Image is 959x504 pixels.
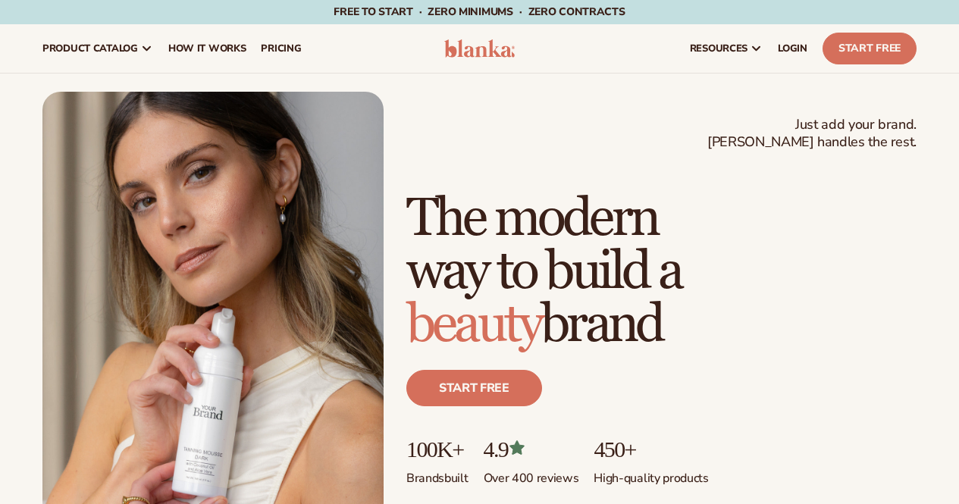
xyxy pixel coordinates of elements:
span: pricing [261,42,301,55]
span: beauty [406,293,541,357]
p: High-quality products [594,462,708,487]
a: Start Free [823,33,917,64]
a: LOGIN [770,24,815,73]
span: Just add your brand. [PERSON_NAME] handles the rest. [707,116,917,152]
span: Free to start · ZERO minimums · ZERO contracts [334,5,625,19]
img: logo [444,39,516,58]
a: resources [682,24,770,73]
p: 100K+ [406,437,469,462]
h1: The modern way to build a brand [406,193,917,352]
p: Brands built [406,462,469,487]
span: resources [690,42,747,55]
span: LOGIN [778,42,807,55]
a: Start free [406,370,542,406]
p: Over 400 reviews [484,462,579,487]
a: product catalog [35,24,161,73]
a: How It Works [161,24,254,73]
span: product catalog [42,42,138,55]
a: pricing [253,24,309,73]
span: How It Works [168,42,246,55]
p: 4.9 [484,437,579,462]
p: 450+ [594,437,708,462]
